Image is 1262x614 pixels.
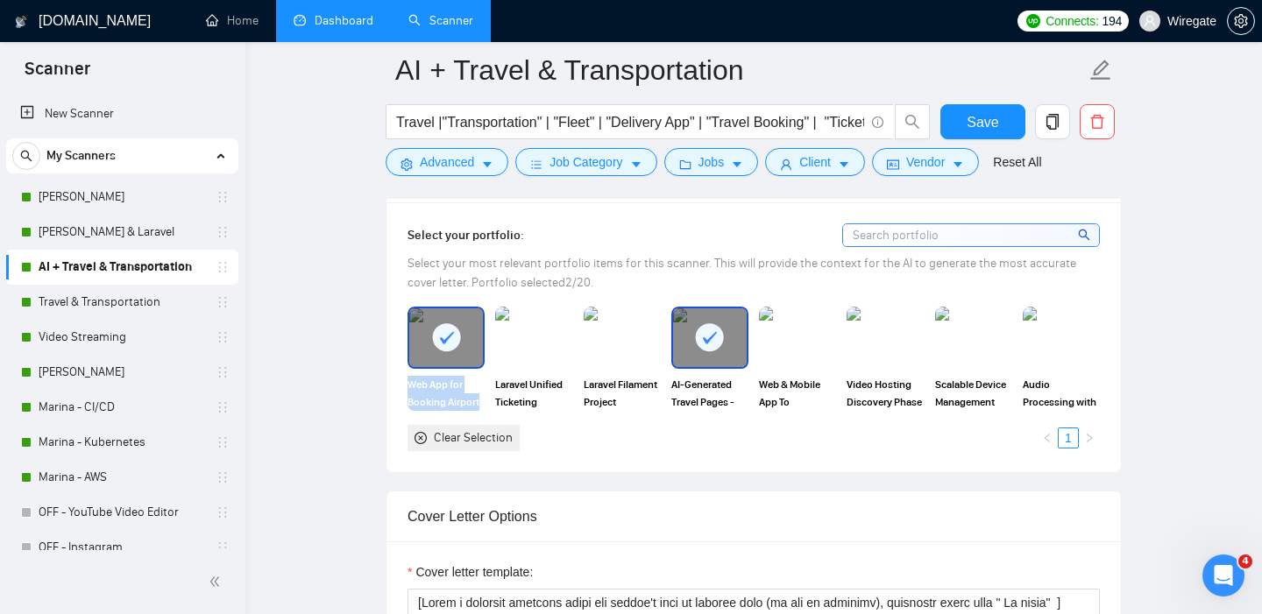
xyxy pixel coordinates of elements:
[887,158,899,171] span: idcard
[993,152,1041,172] a: Reset All
[39,180,205,215] a: [PERSON_NAME]
[294,13,373,28] a: dashboardDashboard
[39,285,205,320] a: Travel & Transportation
[415,432,427,444] span: close-circle
[1042,433,1053,443] span: left
[386,148,508,176] button: settingAdvancedcaret-down
[39,320,205,355] a: Video Streaming
[39,530,205,565] a: OFF - Instagram
[1078,225,1093,244] span: search
[698,152,725,172] span: Jobs
[584,376,661,411] span: Laravel Filament Project
[780,158,792,171] span: user
[847,376,924,411] span: Video Hosting Discovery Phase
[481,158,493,171] span: caret-down
[39,460,205,495] a: Marina - AWS
[216,295,230,309] span: holder
[216,365,230,379] span: holder
[1023,307,1100,368] img: portfolio thumbnail image
[940,104,1025,139] button: Save
[1023,376,1100,411] span: Audio Processing with [URL]
[759,376,836,411] span: Web & Mobile App To [GEOGRAPHIC_DATA] Taxi Drivers
[1202,554,1244,596] iframe: Intercom live chat
[952,158,964,171] span: caret-down
[843,224,1099,246] input: Search portfolio
[671,376,748,411] span: AI-Generated Travel Pages - Automated, Scalable, and SEO-Optimized
[1228,14,1254,28] span: setting
[216,540,230,554] span: holder
[1089,59,1112,81] span: edit
[209,573,226,590] span: double-left
[39,390,205,425] a: Marina - CI/CD
[495,376,572,411] span: Laravel Unified Ticketing Platform
[935,307,1012,368] img: portfolio thumbnail image
[20,96,224,131] a: New Scanner
[420,152,474,172] span: Advanced
[1102,11,1122,31] span: 194
[216,400,230,414] span: holder
[935,376,1012,411] span: Scalable Device Management Platform
[216,330,230,344] span: holder
[1036,114,1069,130] span: copy
[408,376,485,411] span: Web App for Booking Airport Transfers
[1026,14,1040,28] img: upwork-logo.png
[1144,15,1156,27] span: user
[872,148,979,176] button: idcardVendorcaret-down
[15,8,27,36] img: logo
[549,152,622,172] span: Job Category
[1059,428,1078,448] a: 1
[1058,427,1079,448] li: 1
[39,425,205,460] a: Marina - Kubernetes
[11,56,104,93] span: Scanner
[799,152,831,172] span: Client
[434,428,513,448] div: Clear Selection
[1084,433,1095,443] span: right
[1035,104,1070,139] button: copy
[408,562,533,582] label: Cover letter template:
[584,307,661,368] img: portfolio thumbnail image
[1238,554,1252,568] span: 4
[396,111,864,133] input: Search Freelance Jobs...
[216,505,230,519] span: holder
[216,435,230,449] span: holder
[495,307,572,368] img: portfolio thumbnail image
[838,158,850,171] span: caret-down
[1079,427,1100,448] button: right
[895,104,930,139] button: search
[39,215,205,250] a: [PERSON_NAME] & Laravel
[39,250,205,285] a: AI + Travel & Transportation
[395,48,1086,92] input: Scanner name...
[408,256,1076,290] span: Select your most relevant portfolio items for this scanner. This will provide the context for the...
[39,355,205,390] a: [PERSON_NAME]
[408,491,1100,541] div: Cover Letter Options
[847,307,924,368] img: portfolio thumbnail image
[408,228,524,243] span: Select your portfolio:
[731,158,743,171] span: caret-down
[216,260,230,274] span: holder
[1037,427,1058,448] button: left
[13,150,39,162] span: search
[216,225,230,239] span: holder
[1079,427,1100,448] li: Next Page
[1080,104,1115,139] button: delete
[216,190,230,204] span: holder
[1227,14,1255,28] a: setting
[765,148,865,176] button: userClientcaret-down
[216,470,230,484] span: holder
[12,142,40,170] button: search
[408,13,473,28] a: searchScanner
[664,148,759,176] button: folderJobscaret-down
[906,152,945,172] span: Vendor
[1037,427,1058,448] li: Previous Page
[872,116,883,128] span: info-circle
[896,114,929,130] span: search
[759,307,836,368] img: portfolio thumbnail image
[967,111,998,133] span: Save
[515,148,656,176] button: barsJob Categorycaret-down
[39,495,205,530] a: OFF - YouTube Video Editor
[630,158,642,171] span: caret-down
[530,158,542,171] span: bars
[1046,11,1098,31] span: Connects:
[401,158,413,171] span: setting
[206,13,259,28] a: homeHome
